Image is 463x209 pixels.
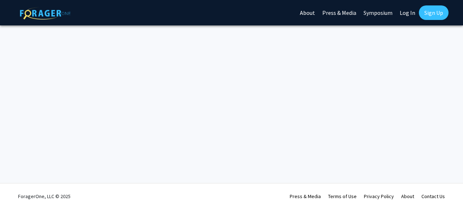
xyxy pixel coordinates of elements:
a: Press & Media [290,193,321,200]
a: Sign Up [419,5,449,20]
a: Terms of Use [328,193,357,200]
a: About [401,193,414,200]
img: ForagerOne Logo [20,7,71,20]
a: Privacy Policy [364,193,394,200]
div: ForagerOne, LLC © 2025 [18,184,71,209]
a: Contact Us [421,193,445,200]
